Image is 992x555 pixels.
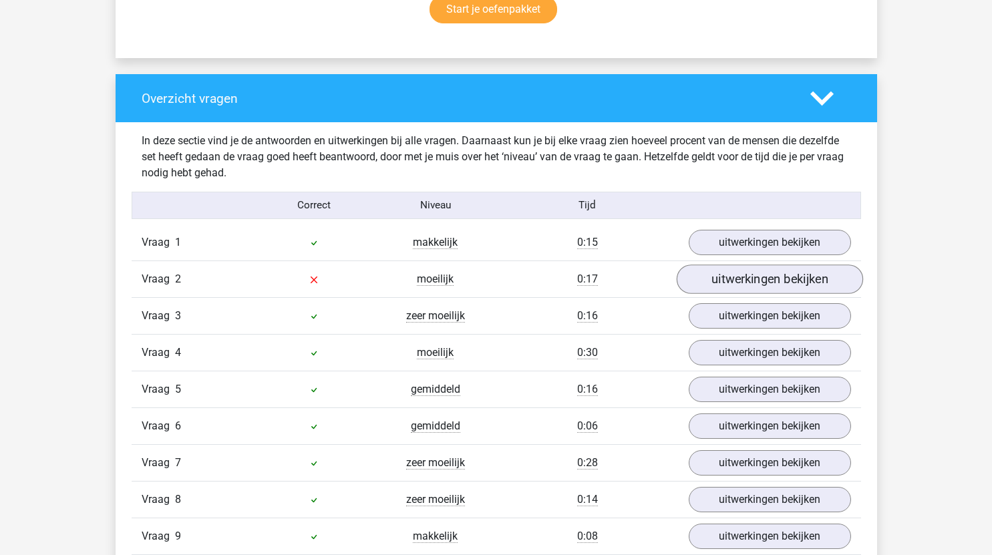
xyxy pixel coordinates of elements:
a: uitwerkingen bekijken [689,377,851,402]
span: zeer moeilijk [406,493,465,506]
h4: Overzicht vragen [142,91,790,106]
span: Vraag [142,381,175,397]
a: uitwerkingen bekijken [689,524,851,549]
span: Vraag [142,492,175,508]
a: uitwerkingen bekijken [689,303,851,329]
span: zeer moeilijk [406,309,465,323]
span: 1 [175,236,181,248]
span: Vraag [142,234,175,250]
span: 5 [175,383,181,395]
span: gemiddeld [411,383,460,396]
span: 0:16 [577,383,598,396]
a: uitwerkingen bekijken [689,450,851,476]
span: 0:30 [577,346,598,359]
span: 0:14 [577,493,598,506]
a: uitwerkingen bekijken [689,230,851,255]
span: 9 [175,530,181,542]
span: Vraag [142,271,175,287]
span: zeer moeilijk [406,456,465,470]
a: uitwerkingen bekijken [676,264,862,294]
span: Vraag [142,528,175,544]
span: gemiddeld [411,419,460,433]
span: 0:08 [577,530,598,543]
span: 2 [175,272,181,285]
a: uitwerkingen bekijken [689,487,851,512]
span: 7 [175,456,181,469]
a: uitwerkingen bekijken [689,413,851,439]
a: uitwerkingen bekijken [689,340,851,365]
span: Vraag [142,308,175,324]
span: Vraag [142,418,175,434]
span: 0:16 [577,309,598,323]
span: 0:17 [577,272,598,286]
span: Vraag [142,455,175,471]
span: moeilijk [417,272,454,286]
span: Vraag [142,345,175,361]
div: Niveau [375,198,496,213]
div: Correct [253,198,375,213]
span: makkelijk [413,236,458,249]
span: makkelijk [413,530,458,543]
span: 6 [175,419,181,432]
div: In deze sectie vind je de antwoorden en uitwerkingen bij alle vragen. Daarnaast kun je bij elke v... [132,133,861,181]
span: 0:15 [577,236,598,249]
span: 4 [175,346,181,359]
span: 0:28 [577,456,598,470]
span: 3 [175,309,181,322]
span: moeilijk [417,346,454,359]
span: 8 [175,493,181,506]
span: 0:06 [577,419,598,433]
div: Tijd [496,198,678,213]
